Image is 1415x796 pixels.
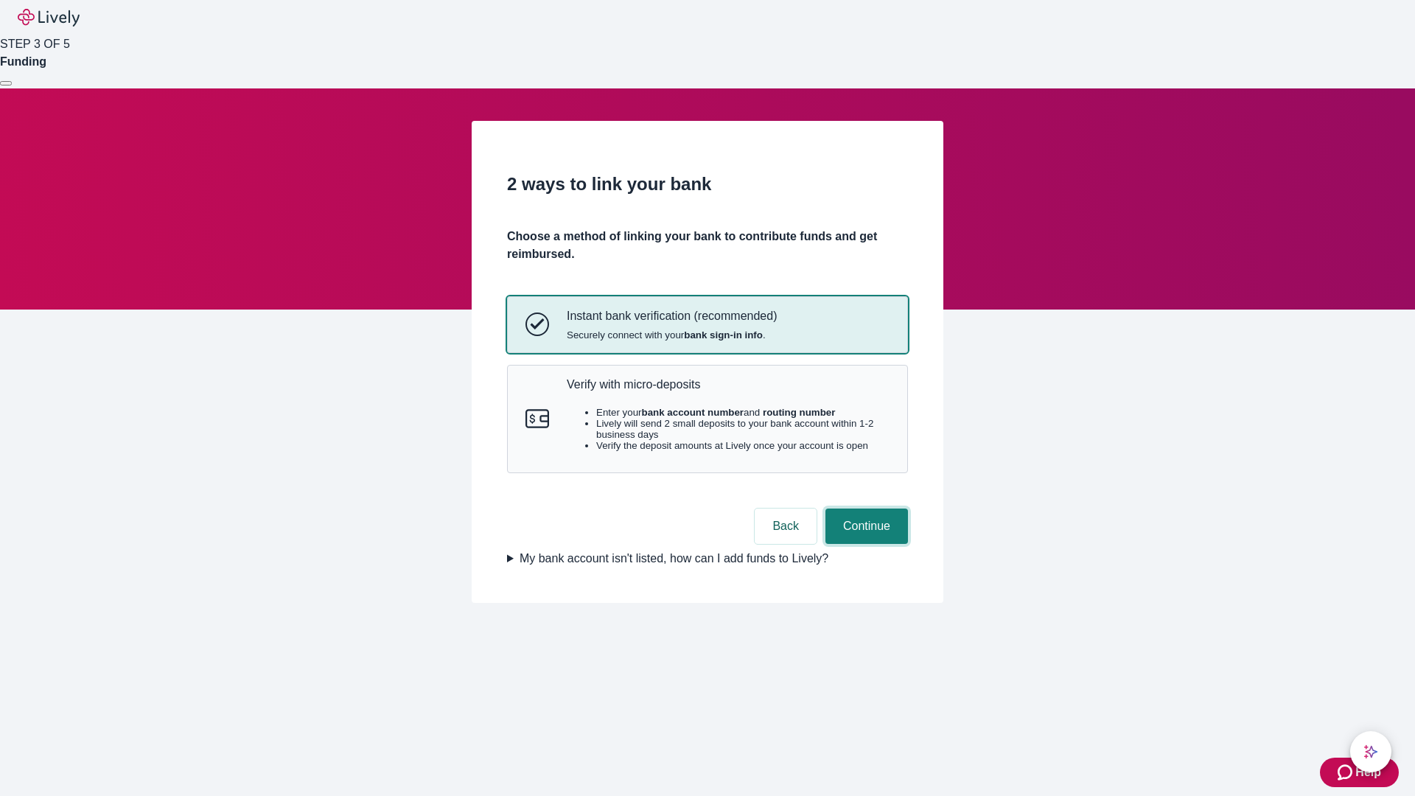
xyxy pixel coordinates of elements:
strong: routing number [763,407,835,418]
button: Continue [825,509,908,544]
button: Micro-depositsVerify with micro-depositsEnter yourbank account numberand routing numberLively wil... [508,366,907,473]
img: Lively [18,9,80,27]
summary: My bank account isn't listed, how can I add funds to Lively? [507,550,908,568]
button: Back [755,509,817,544]
h4: Choose a method of linking your bank to contribute funds and get reimbursed. [507,228,908,263]
p: Verify with micro-deposits [567,377,890,391]
svg: Zendesk support icon [1338,764,1355,781]
svg: Instant bank verification [525,313,549,336]
span: Help [1355,764,1381,781]
li: Lively will send 2 small deposits to your bank account within 1-2 business days [596,418,890,440]
button: chat [1350,731,1391,772]
svg: Micro-deposits [525,407,549,430]
h2: 2 ways to link your bank [507,171,908,198]
li: Verify the deposit amounts at Lively once your account is open [596,440,890,451]
svg: Lively AI Assistant [1363,744,1378,759]
strong: bank sign-in info [684,329,763,341]
strong: bank account number [642,407,744,418]
span: Securely connect with your . [567,329,777,341]
button: Instant bank verificationInstant bank verification (recommended)Securely connect with yourbank si... [508,297,907,352]
button: Zendesk support iconHelp [1320,758,1399,787]
li: Enter your and [596,407,890,418]
p: Instant bank verification (recommended) [567,309,777,323]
